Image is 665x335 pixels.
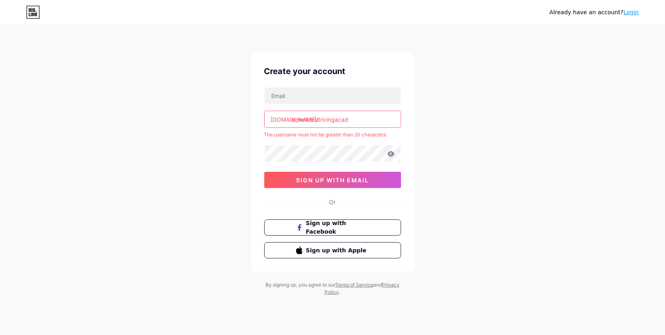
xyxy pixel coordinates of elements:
[265,88,401,104] input: Email
[335,282,373,288] a: Terms of Service
[306,246,369,255] span: Sign up with Apple
[264,65,401,77] div: Create your account
[623,9,639,15] a: Login
[265,111,401,127] input: username
[296,177,369,184] span: sign up with email
[550,8,639,17] div: Already have an account?
[329,198,336,206] div: Or
[264,172,401,188] button: sign up with email
[306,219,369,236] span: Sign up with Facebook
[264,242,401,258] button: Sign up with Apple
[264,131,401,138] div: The username must not be greater than 20 characters.
[264,219,401,236] button: Sign up with Facebook
[263,281,402,296] div: By signing up, you agree to our and .
[271,115,319,124] div: [DOMAIN_NAME]/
